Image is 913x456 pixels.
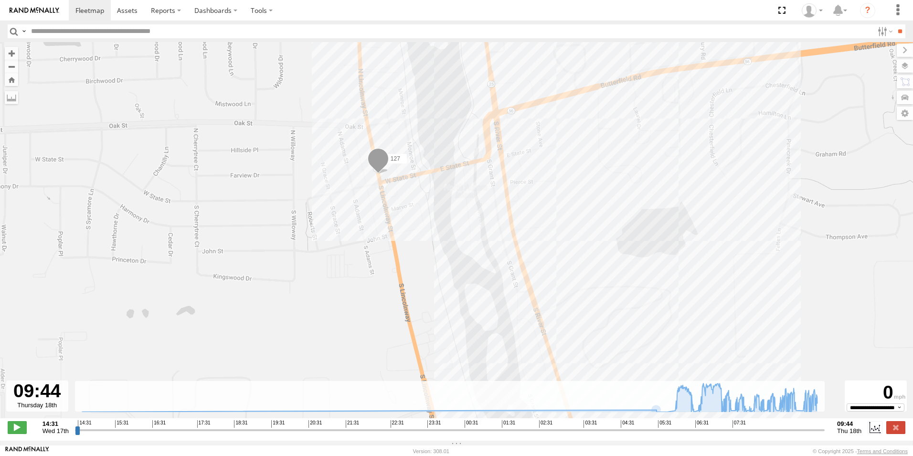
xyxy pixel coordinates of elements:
[42,420,69,427] strong: 14:31
[427,420,441,428] span: 23:31
[857,448,908,454] a: Terms and Conditions
[308,420,322,428] span: 20:31
[152,420,166,428] span: 16:31
[5,60,18,73] button: Zoom out
[621,420,634,428] span: 04:31
[860,3,875,18] i: ?
[413,448,449,454] div: Version: 308.01
[837,427,861,434] span: Thu 18th Sep 2025
[5,47,18,60] button: Zoom in
[886,421,905,434] label: Close
[346,420,359,428] span: 21:31
[197,420,211,428] span: 17:31
[5,91,18,104] label: Measure
[846,382,905,403] div: 0
[42,427,69,434] span: Wed 17th Sep 2025
[5,73,18,86] button: Zoom Home
[695,420,709,428] span: 06:31
[8,421,27,434] label: Play/Stop
[234,420,247,428] span: 18:31
[874,24,894,38] label: Search Filter Options
[837,420,861,427] strong: 09:44
[733,420,746,428] span: 07:31
[115,420,128,428] span: 15:31
[78,420,91,428] span: 14:31
[658,420,671,428] span: 05:31
[20,24,28,38] label: Search Query
[897,107,913,120] label: Map Settings
[10,7,59,14] img: rand-logo.svg
[465,420,478,428] span: 00:31
[391,420,404,428] span: 22:31
[5,446,49,456] a: Visit our Website
[798,3,826,18] div: Ed Pruneda
[271,420,285,428] span: 19:31
[391,155,400,162] span: 127
[584,420,597,428] span: 03:31
[813,448,908,454] div: © Copyright 2025 -
[539,420,552,428] span: 02:31
[502,420,515,428] span: 01:31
